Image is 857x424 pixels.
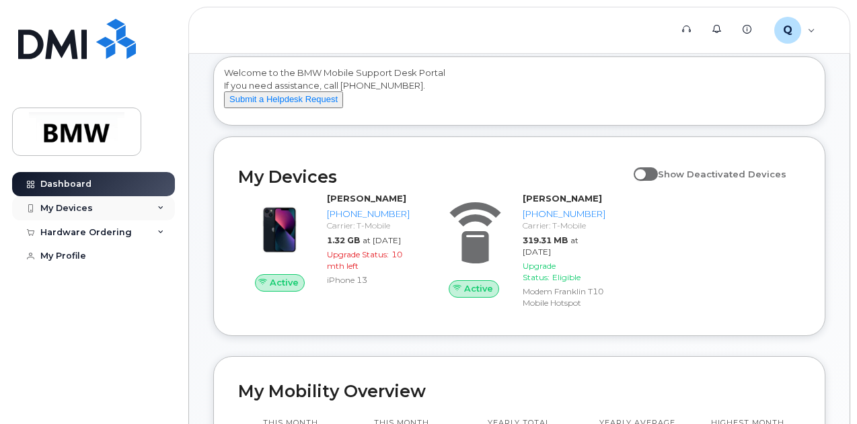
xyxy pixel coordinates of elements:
img: image20231002-3703462-1ig824h.jpeg [249,199,311,261]
a: Submit a Helpdesk Request [224,93,343,104]
div: QT18027 [765,17,825,44]
span: 10 mth left [327,249,402,271]
strong: [PERSON_NAME] [327,193,406,204]
a: Active[PERSON_NAME][PHONE_NUMBER]Carrier: T-Mobile1.32 GBat [DATE]Upgrade Status:10 mth leftiPhon... [238,192,415,291]
span: at [DATE] [363,235,401,245]
div: [PHONE_NUMBER] [327,208,410,220]
span: Active [464,282,493,295]
span: Upgrade Status: [327,249,389,259]
div: [PHONE_NUMBER] [523,208,605,220]
div: iPhone 13 [327,274,410,286]
iframe: Messenger Launcher [798,366,847,414]
div: Modem Franklin T10 Mobile Hotspot [523,286,605,308]
h2: My Devices [238,167,627,187]
span: Active [270,276,299,289]
span: Eligible [552,272,581,282]
input: Show Deactivated Devices [634,161,644,172]
strong: [PERSON_NAME] [523,193,602,204]
span: 1.32 GB [327,235,360,245]
div: Welcome to the BMW Mobile Support Desk Portal If you need assistance, call [PHONE_NUMBER]. [224,67,815,120]
span: 319.31 MB [523,235,568,245]
span: Show Deactivated Devices [658,169,786,179]
span: Q [783,22,792,38]
h2: My Mobility Overview [238,381,800,401]
div: Carrier: T-Mobile [523,220,605,231]
button: Submit a Helpdesk Request [224,91,343,108]
div: Carrier: T-Mobile [327,220,410,231]
a: Active[PERSON_NAME][PHONE_NUMBER]Carrier: T-Mobile319.31 MBat [DATE]Upgrade Status:EligibleModem ... [431,192,608,311]
span: Upgrade Status: [523,261,556,282]
span: at [DATE] [523,235,579,257]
